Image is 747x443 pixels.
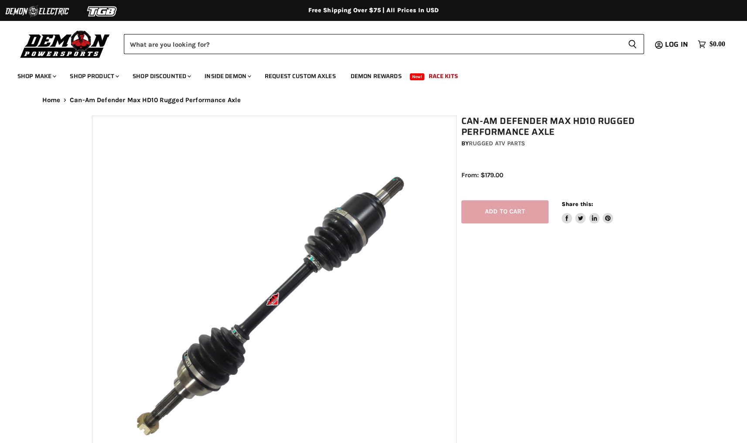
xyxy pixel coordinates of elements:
a: Inside Demon [198,67,256,85]
a: Shop Product [63,67,124,85]
form: Product [124,34,644,54]
img: Demon Powersports [17,28,113,59]
a: Demon Rewards [344,67,408,85]
img: TGB Logo 2 [70,3,135,20]
h1: Can-Am Defender Max HD10 Rugged Performance Axle [461,116,660,137]
span: From: $179.00 [461,171,503,179]
span: Can-Am Defender Max HD10 Rugged Performance Axle [70,96,241,104]
a: Shop Discounted [126,67,196,85]
a: $0.00 [693,38,730,51]
span: $0.00 [709,40,725,48]
a: Request Custom Axles [258,67,342,85]
nav: Breadcrumbs [25,96,723,104]
input: Search [124,34,621,54]
a: Race Kits [422,67,464,85]
div: by [461,139,660,148]
a: Rugged ATV Parts [469,140,525,147]
span: Log in [665,39,688,50]
div: Free Shipping Over $75 | All Prices In USD [25,7,723,14]
button: Search [621,34,644,54]
a: Home [42,96,61,104]
ul: Main menu [11,64,723,85]
img: Demon Electric Logo 2 [4,3,70,20]
a: Shop Make [11,67,61,85]
span: New! [410,73,425,80]
span: Share this: [562,201,593,207]
a: Log in [661,41,693,48]
aside: Share this: [562,200,614,223]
